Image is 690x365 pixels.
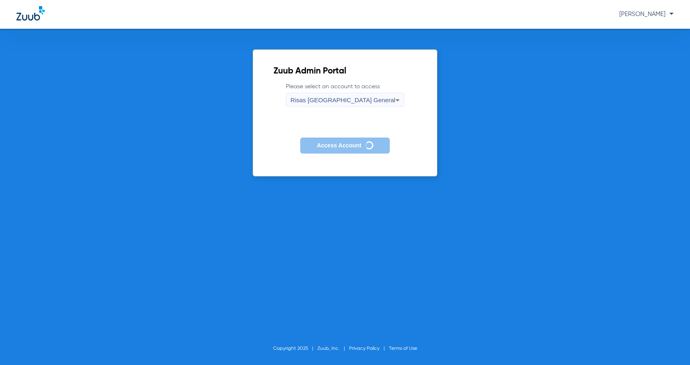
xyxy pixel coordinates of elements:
li: Zuub, Inc. [317,344,349,353]
span: Access Account [317,142,361,149]
button: Access Account [300,138,389,154]
li: Copyright 2025 [273,344,317,353]
img: Zuub Logo [16,6,45,21]
span: [PERSON_NAME] [619,11,674,17]
h2: Zuub Admin Portal [274,67,416,76]
span: Risas [GEOGRAPHIC_DATA] General [290,96,395,103]
label: Please select an account to access [286,83,404,107]
a: Privacy Policy [349,346,379,351]
a: Terms of Use [389,346,417,351]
